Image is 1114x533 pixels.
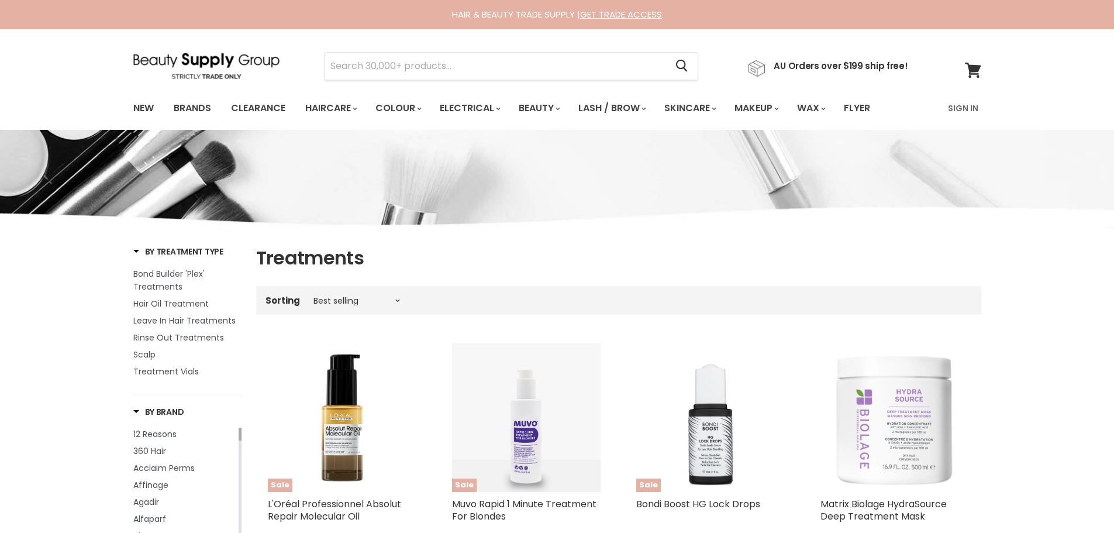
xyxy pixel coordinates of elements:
a: Matrix Biolage HydraSource Deep Treatment Mask [820,497,947,523]
iframe: Gorgias live chat messenger [1056,478,1102,521]
a: Wax [788,96,833,121]
span: Agadir [133,496,159,508]
a: GET TRADE ACCESS [580,8,662,20]
a: Colour [367,96,429,121]
a: Bondi Boost HG Lock Drops [636,497,760,511]
h3: By Treatment Type [133,246,223,257]
span: Sale [452,479,477,492]
a: L'Oréal Professionnel Absolut Repair Molecular OilSale [268,343,417,492]
a: Clearance [222,96,294,121]
a: Bondi Boost HG Lock DropsSale [636,343,785,492]
span: Acclaim Perms [133,462,195,474]
a: Hair Oil Treatment [133,297,242,310]
a: Skincare [656,96,723,121]
a: Acclaim Perms [133,462,236,474]
form: Product [324,52,698,80]
span: Affinage [133,479,168,491]
span: Sale [268,479,292,492]
span: Bond Builder 'Plex' Treatments [133,268,205,293]
span: 12 Reasons [133,428,177,440]
a: Treatment Vials [133,365,242,378]
nav: Main [119,91,996,125]
h3: By Brand [133,406,184,418]
input: Search [325,53,667,80]
a: Makeup [726,96,786,121]
span: Sale [636,479,661,492]
a: Affinage [133,479,236,491]
h1: Treatments [256,246,981,270]
span: Hair Oil Treatment [133,298,209,310]
span: Treatment Vials [133,366,199,377]
div: HAIR & BEAUTY TRADE SUPPLY | [119,9,996,20]
a: New [125,96,163,121]
a: Brands [165,96,220,121]
a: Lash / Brow [570,96,653,121]
span: Rinse Out Treatments [133,332,224,343]
a: Beauty [510,96,567,121]
button: Search [667,53,698,80]
a: Muvo Rapid 1 Minute Treatment For Blondes [452,497,596,523]
a: 360 Hair [133,445,236,458]
a: Haircare [296,96,364,121]
span: 360 Hair [133,445,166,457]
a: Muvo Rapid 1 Minute Treatment For BlondesSale [452,343,601,492]
a: Rinse Out Treatments [133,331,242,344]
a: Matrix Biolage HydraSource Deep Treatment Mask [820,343,970,492]
span: Leave In Hair Treatments [133,315,236,326]
a: Sign In [941,96,985,121]
a: Scalp [133,348,242,361]
a: Alfaparf [133,513,236,525]
a: Bond Builder 'Plex' Treatments [133,267,242,293]
span: Alfaparf [133,513,166,525]
span: Scalp [133,349,156,360]
a: Leave In Hair Treatments [133,314,242,327]
a: Agadir [133,496,236,508]
ul: Main menu [125,91,910,125]
a: 12 Reasons [133,428,236,441]
a: L'Oréal Professionnel Absolut Repair Molecular Oil [268,497,401,523]
a: Flyer [835,96,879,121]
a: Electrical [431,96,508,121]
label: Sorting [265,295,300,305]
